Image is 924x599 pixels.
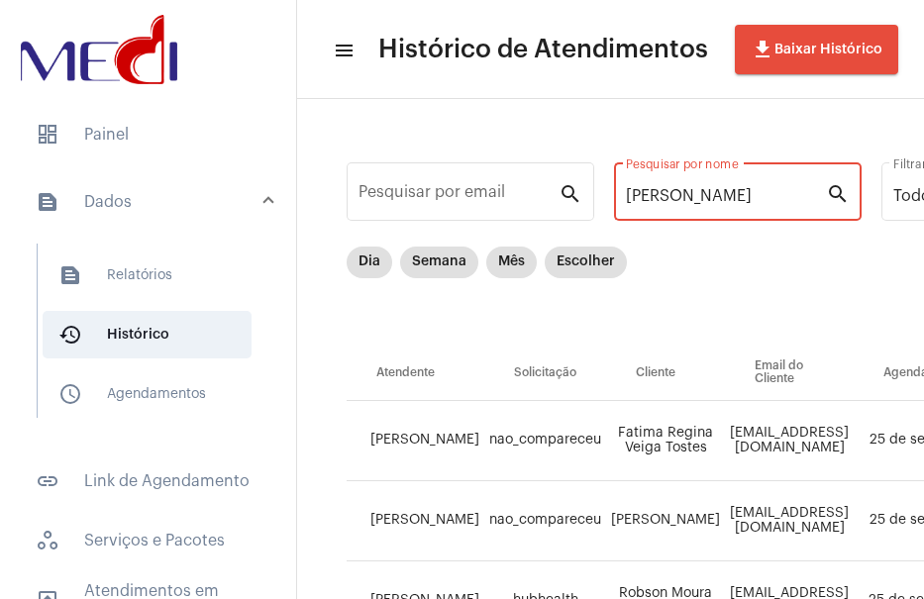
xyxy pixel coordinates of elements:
span: Relatórios [43,251,252,299]
mat-chip: Mês [486,247,537,278]
mat-chip: Semana [400,247,478,278]
td: [PERSON_NAME] [347,481,484,561]
th: Cliente [606,346,725,401]
th: Atendente [347,346,484,401]
td: [PERSON_NAME] [347,401,484,481]
td: [EMAIL_ADDRESS][DOMAIN_NAME] [725,481,854,561]
span: Painel [20,111,276,158]
mat-icon: file_download [751,38,774,61]
th: Email do Cliente [725,346,854,401]
span: nao_compareceu [489,433,601,447]
mat-icon: sidenav icon [36,190,59,214]
mat-expansion-panel-header: sidenav iconDados [12,170,296,234]
span: Link de Agendamento [20,457,276,505]
span: Histórico de Atendimentos [378,34,708,65]
input: Pesquisar por email [359,187,559,205]
mat-icon: sidenav icon [58,323,82,347]
td: [EMAIL_ADDRESS][DOMAIN_NAME] [725,401,854,481]
td: [PERSON_NAME] [606,481,725,561]
div: sidenav iconDados [12,234,296,446]
mat-icon: sidenav icon [58,382,82,406]
img: d3a1b5fa-500b-b90f-5a1c-719c20e9830b.png [16,10,182,89]
mat-icon: sidenav icon [58,263,82,287]
span: nao_compareceu [489,513,601,527]
td: Fatima Regina Veiga Tostes [606,401,725,481]
span: sidenav icon [36,529,59,552]
span: Serviços e Pacotes [20,517,276,564]
span: Histórico [43,311,252,358]
mat-icon: search [559,181,582,205]
span: Agendamentos [43,370,252,418]
input: Pesquisar por nome [626,187,826,205]
mat-chip: Dia [347,247,392,278]
span: Baixar Histórico [751,43,882,56]
mat-panel-title: Dados [36,190,264,214]
mat-icon: sidenav icon [333,39,353,62]
mat-icon: search [826,181,850,205]
button: Baixar Histórico [735,25,898,74]
span: sidenav icon [36,123,59,147]
th: Solicitação [484,346,606,401]
mat-chip: Escolher [545,247,627,278]
mat-icon: sidenav icon [36,469,59,493]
